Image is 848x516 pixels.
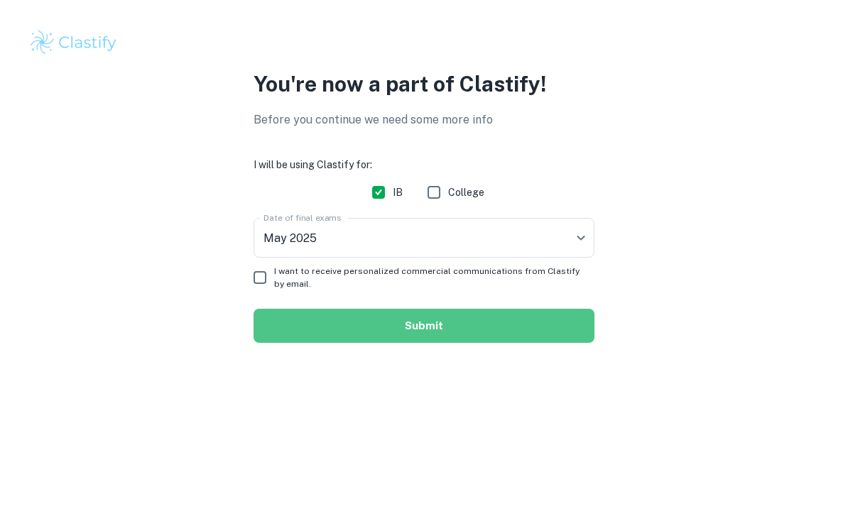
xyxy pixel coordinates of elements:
[263,212,341,224] label: Date of final exams
[254,68,594,100] p: You're now a part of Clastify!
[254,111,594,128] p: Before you continue we need some more info
[274,265,583,290] span: I want to receive personalized commercial communications from Clastify by email.
[28,28,820,57] a: Clastify logo
[254,309,594,343] button: Submit
[448,185,484,200] span: College
[393,185,403,200] span: IB
[254,218,594,258] div: May 2025
[28,28,119,57] img: Clastify logo
[254,157,594,172] h6: I will be using Clastify for:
